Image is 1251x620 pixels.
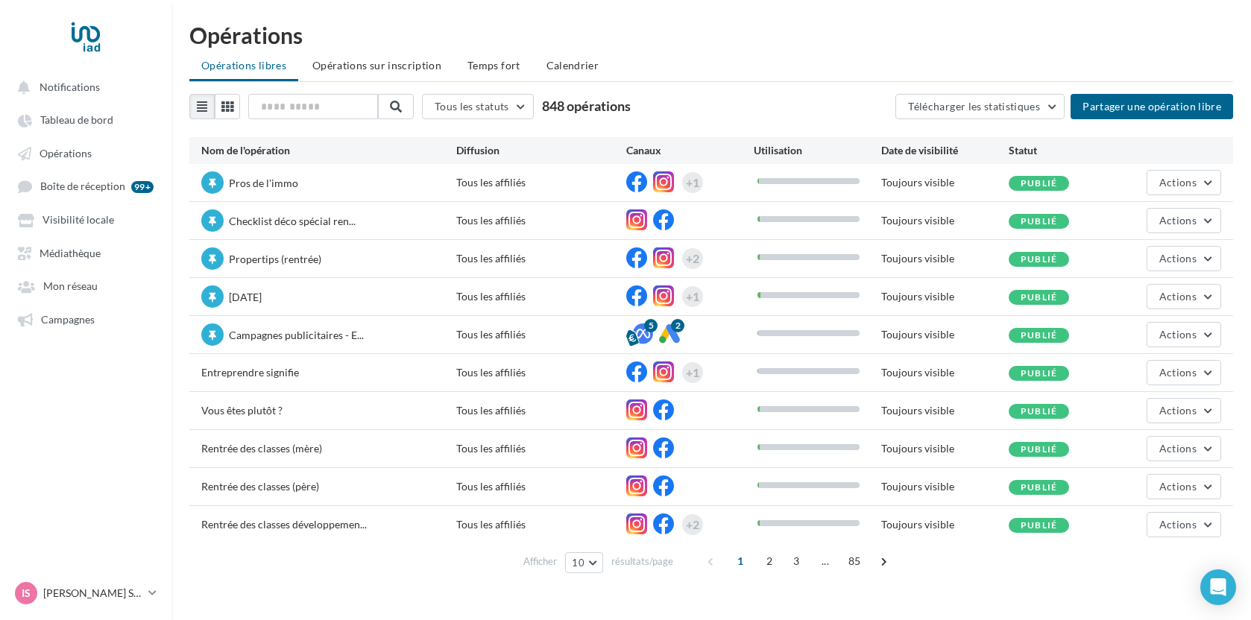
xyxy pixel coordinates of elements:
span: Actions [1159,290,1197,303]
div: Toujours visible [881,175,1009,190]
a: Visibilité locale [9,206,163,232]
span: Campagnes [41,313,95,326]
div: Tous les affiliés [456,251,626,266]
button: Actions [1147,512,1221,537]
span: Actions [1159,252,1197,265]
div: 2 [671,319,684,332]
button: Actions [1147,208,1221,233]
div: Tous les affiliés [456,441,626,456]
div: +1 [686,172,699,193]
span: Mon réseau [43,280,98,293]
button: Actions [1147,284,1221,309]
div: Toujours visible [881,327,1009,342]
span: Rentrée des classes (père) [201,480,319,493]
a: Opérations [9,139,163,166]
span: Temps fort [467,59,520,72]
div: Tous les affiliés [456,517,626,532]
button: 10 [565,552,603,573]
span: Actions [1159,214,1197,227]
span: Télécharger les statistiques [908,100,1040,113]
span: résultats/page [611,554,673,569]
div: +1 [686,362,699,383]
span: 10 [572,557,584,569]
span: Publié [1021,367,1057,379]
span: Publié [1021,329,1057,341]
div: Diffusion [456,143,626,158]
span: Opérations sur inscription [312,59,441,72]
span: Notifications [40,80,100,93]
span: Publié [1021,405,1057,417]
div: 5 [644,319,658,332]
span: Actions [1159,404,1197,417]
div: Tous les affiliés [456,479,626,494]
span: Publié [1021,215,1057,227]
div: Tous les affiliés [456,403,626,418]
div: Canaux [626,143,754,158]
div: Tous les affiliés [456,175,626,190]
div: 99+ [131,181,154,193]
p: [PERSON_NAME] Sodatonou [43,586,142,601]
div: Tous les affiliés [456,213,626,228]
button: Partager une opération libre [1071,94,1233,119]
span: Boîte de réception [40,180,125,193]
span: [DATE] [229,291,262,303]
button: Actions [1147,398,1221,423]
div: Opérations [189,24,1233,46]
span: 3 [784,549,808,573]
a: Médiathèque [9,239,163,266]
span: Visibilité locale [42,214,114,227]
div: Utilisation [754,143,881,158]
div: Tous les affiliés [456,327,626,342]
span: Checklist déco spécial ren... [229,215,356,227]
div: Toujours visible [881,479,1009,494]
button: Actions [1147,360,1221,385]
button: Actions [1147,246,1221,271]
span: Actions [1159,442,1197,455]
div: Toujours visible [881,251,1009,266]
span: 848 opérations [542,98,631,114]
div: Open Intercom Messenger [1200,569,1236,605]
button: Tous les statuts [422,94,534,119]
span: Tous les statuts [435,100,509,113]
a: Boîte de réception 99+ [9,172,163,200]
span: Tableau de bord [40,114,113,127]
span: 1 [728,549,752,573]
span: Actions [1159,480,1197,493]
span: Campagnes publicitaires - E... [229,329,364,341]
button: Actions [1147,436,1221,461]
span: Publié [1021,291,1057,303]
span: 85 [842,549,867,573]
a: Tableau de bord [9,106,163,133]
div: Toujours visible [881,517,1009,532]
div: Nom de l'opération [201,143,456,158]
button: Notifications [9,73,157,100]
button: Télécharger les statistiques [895,94,1065,119]
a: Is [PERSON_NAME] Sodatonou [12,579,160,607]
span: Médiathèque [40,247,101,259]
span: Publié [1021,481,1057,493]
div: Toujours visible [881,289,1009,304]
span: Calendrier [546,59,599,72]
span: Actions [1159,518,1197,531]
div: +2 [686,514,699,535]
span: Propertips (rentrée) [229,253,321,265]
span: ... [813,549,837,573]
a: Campagnes [9,306,163,332]
span: Rentrée des classes développemen... [201,518,367,531]
span: Pros de l'immo [229,177,298,189]
div: Toujours visible [881,365,1009,380]
div: Toujours visible [881,213,1009,228]
span: Publié [1021,253,1057,265]
a: Mon réseau [9,272,163,299]
div: Statut [1009,143,1136,158]
button: Actions [1147,170,1221,195]
div: Date de visibilité [881,143,1009,158]
span: Actions [1159,366,1197,379]
div: Tous les affiliés [456,289,626,304]
span: Actions [1159,328,1197,341]
span: 2 [757,549,781,573]
div: Toujours visible [881,441,1009,456]
div: +1 [686,286,699,307]
button: Actions [1147,322,1221,347]
span: Entreprendre signifie [201,366,299,379]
